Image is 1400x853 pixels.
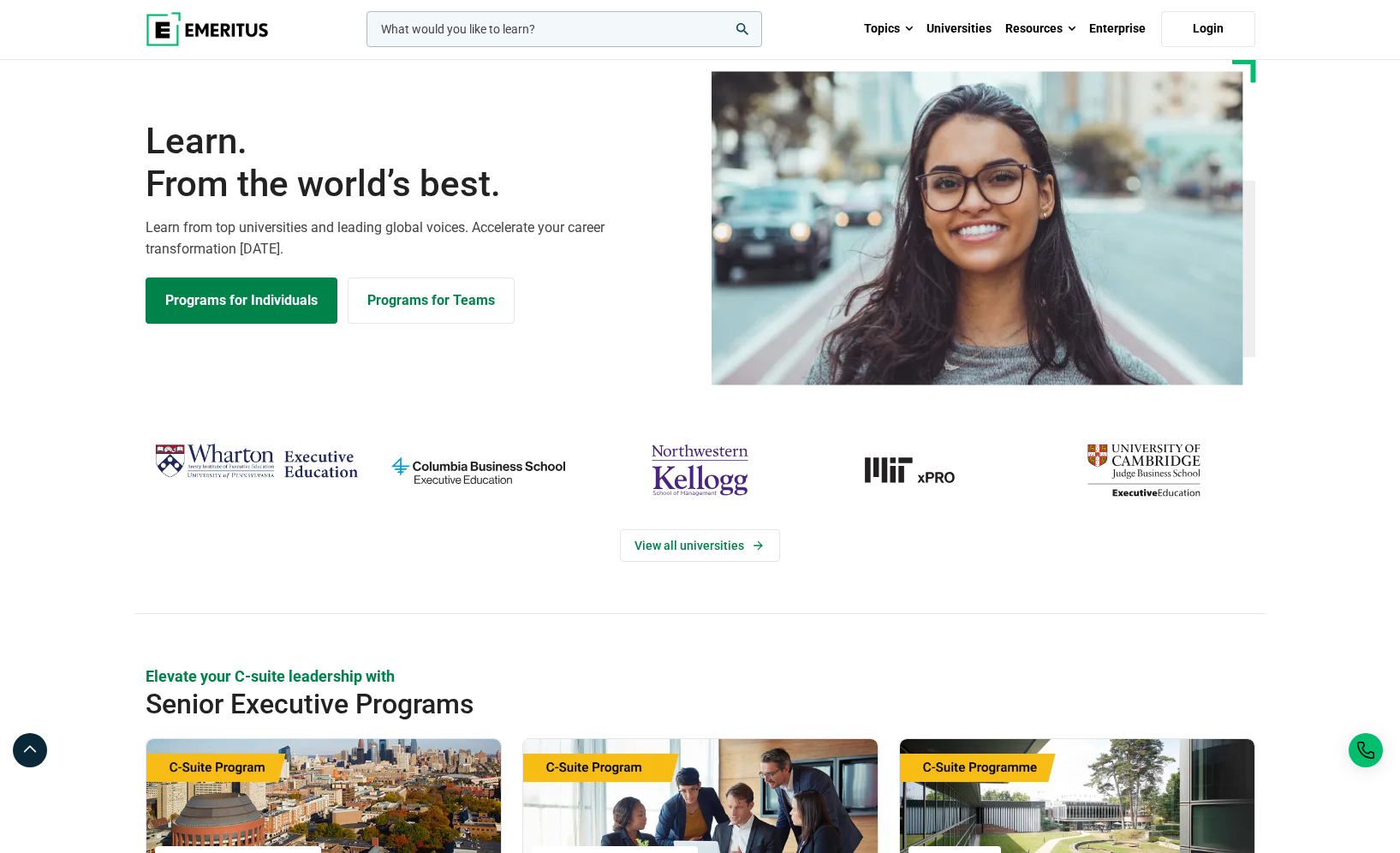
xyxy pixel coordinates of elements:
[1161,11,1255,47] a: Login
[819,437,1024,504] img: MIT xPRO
[1041,437,1246,504] img: cambridge-judge-business-school
[620,529,780,562] a: View Universities
[366,11,762,47] input: woocommerce-product-search-field-0
[154,437,359,487] img: Wharton Executive Education
[146,120,690,206] h1: Learn.
[712,71,1243,385] img: Learn from the world's best
[146,665,1255,687] p: Elevate your C-suite leadership with
[598,437,802,504] img: northwestern-kellogg
[146,163,690,206] span: From the world’s best.
[348,277,515,324] a: Explore for Business
[146,277,337,324] a: Explore Programs
[819,437,1024,504] a: MIT-xPRO
[376,437,581,504] img: columbia-business-school
[146,687,1144,721] h2: Senior Executive Programs
[146,217,690,260] p: Learn from top universities and leading global voices. Accelerate your career transformation [DATE].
